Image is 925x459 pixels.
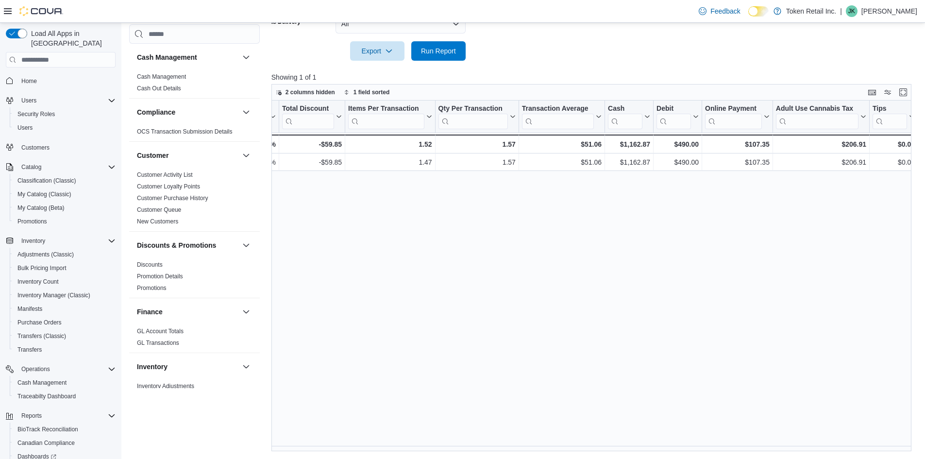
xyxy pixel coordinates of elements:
[21,365,50,373] span: Operations
[17,425,78,433] span: BioTrack Reconciliation
[17,363,116,375] span: Operations
[10,187,119,201] button: My Catalog (Classic)
[14,188,75,200] a: My Catalog (Classic)
[14,330,116,342] span: Transfers (Classic)
[137,151,168,160] h3: Customer
[353,88,390,96] span: 1 field sorted
[137,206,181,213] a: Customer Queue
[2,140,119,154] button: Customers
[240,51,252,63] button: Cash Management
[10,390,119,403] button: Traceabilty Dashboard
[656,104,699,129] button: Debit
[137,218,178,225] span: New Customers
[348,104,424,114] div: Items Per Transaction
[10,316,119,329] button: Purchase Orders
[705,104,762,129] div: Online Payment
[17,218,47,225] span: Promotions
[10,343,119,357] button: Transfers
[786,5,837,17] p: Token Retail Inc.
[21,412,42,420] span: Reports
[348,138,432,150] div: 1.52
[776,104,858,129] div: Adult Use Cannabis Tax
[137,261,163,269] span: Discounts
[411,41,466,61] button: Run Report
[137,85,181,92] span: Cash Out Details
[608,138,650,150] div: $1,162.87
[137,218,178,225] a: New Customers
[129,259,260,298] div: Discounts & Promotions
[137,73,186,81] span: Cash Management
[14,175,80,187] a: Classification (Classic)
[14,216,116,227] span: Promotions
[14,437,116,449] span: Canadian Compliance
[286,88,335,96] span: 2 columns hidden
[14,249,116,260] span: Adjustments (Classic)
[2,362,119,376] button: Operations
[240,306,252,318] button: Finance
[608,104,642,129] div: Cash
[705,104,770,129] button: Online Payment
[137,284,167,292] span: Promotions
[137,107,175,117] h3: Compliance
[21,97,36,104] span: Users
[14,377,70,389] a: Cash Management
[705,104,762,114] div: Online Payment
[219,156,276,168] div: 47.96%
[14,377,116,389] span: Cash Management
[17,95,40,106] button: Users
[873,156,915,168] div: $0.00
[219,138,275,150] div: 47.96%
[21,144,50,152] span: Customers
[282,104,342,129] button: Total Discount
[137,307,238,317] button: Finance
[14,303,116,315] span: Manifests
[14,437,79,449] a: Canadian Compliance
[17,319,62,326] span: Purchase Orders
[137,194,208,202] span: Customer Purchase History
[14,276,116,288] span: Inventory Count
[137,272,183,280] span: Promotion Details
[438,138,515,150] div: 1.57
[27,29,116,48] span: Load All Apps in [GEOGRAPHIC_DATA]
[17,204,65,212] span: My Catalog (Beta)
[10,261,119,275] button: Bulk Pricing Import
[10,423,119,436] button: BioTrack Reconciliation
[137,240,238,250] button: Discounts & Promotions
[17,161,116,173] span: Catalog
[438,156,515,168] div: 1.57
[14,424,82,435] a: BioTrack Reconciliation
[873,104,907,129] div: Tips
[17,264,67,272] span: Bulk Pricing Import
[137,128,233,136] span: OCS Transaction Submission Details
[522,104,594,114] div: Transaction Average
[10,201,119,215] button: My Catalog (Beta)
[2,409,119,423] button: Reports
[14,317,116,328] span: Purchase Orders
[14,344,46,356] a: Transfers
[21,237,45,245] span: Inventory
[17,190,71,198] span: My Catalog (Classic)
[14,175,116,187] span: Classification (Classic)
[137,340,179,346] a: GL Transactions
[137,307,163,317] h3: Finance
[348,104,432,129] button: Items Per Transaction
[282,138,342,150] div: -$59.85
[17,235,49,247] button: Inventory
[10,215,119,228] button: Promotions
[129,126,260,141] div: Compliance
[897,86,909,98] button: Enter fullscreen
[14,262,70,274] a: Bulk Pricing Import
[2,73,119,87] button: Home
[14,262,116,274] span: Bulk Pricing Import
[710,6,740,16] span: Feedback
[10,174,119,187] button: Classification (Classic)
[17,124,33,132] span: Users
[608,104,642,114] div: Cash
[14,122,36,134] a: Users
[356,41,399,61] span: Export
[14,249,78,260] a: Adjustments (Classic)
[14,317,66,328] a: Purchase Orders
[17,161,45,173] button: Catalog
[129,71,260,98] div: Cash Management
[14,108,59,120] a: Security Roles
